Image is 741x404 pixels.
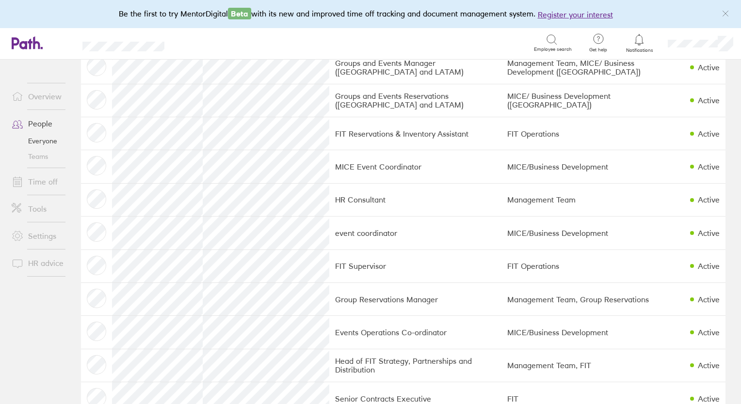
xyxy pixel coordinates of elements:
td: HR Consultant [329,183,502,216]
td: Groups and Events Manager ([GEOGRAPHIC_DATA] and LATAM) [329,51,502,84]
td: Head of FIT Strategy, Partnerships and Distribution [329,349,502,382]
td: MICE/Business Development [501,217,684,249]
div: Active [698,394,720,403]
div: Active [698,328,720,337]
div: Active [698,262,720,270]
a: HR advice [4,253,82,273]
div: Active [698,129,720,138]
span: Employee search [534,47,572,52]
div: Active [698,96,720,105]
div: Active [698,229,720,237]
td: MICE Event Coordinator [329,150,502,183]
td: Management Team, FIT [501,349,684,382]
td: FIT Reservations & Inventory Assistant [329,117,502,150]
td: Events Operations Co-ordinator [329,316,502,349]
div: Active [698,162,720,171]
td: MICE/Business Development [501,316,684,349]
span: Get help [582,47,614,53]
div: Search [191,38,215,47]
td: FIT Operations [501,117,684,150]
a: Settings [4,226,82,246]
td: FIT Supervisor [329,249,502,282]
td: Groups and Events Reservations ([GEOGRAPHIC_DATA] and LATAM) [329,84,502,117]
a: Everyone [4,133,82,149]
button: Register your interest [538,9,613,20]
a: Overview [4,87,82,106]
a: Time off [4,172,82,191]
div: Active [698,295,720,304]
td: Group Reservations Manager [329,283,502,316]
div: Be the first to try MentorDigital with its new and improved time off tracking and document manage... [119,8,623,20]
td: FIT Operations [501,249,684,282]
a: Notifications [624,33,655,53]
span: Notifications [624,47,655,53]
a: Tools [4,199,82,218]
td: MICE/Business Development [501,150,684,183]
a: Teams [4,149,82,164]
div: Active [698,63,720,72]
td: event coordinator [329,217,502,249]
div: Active [698,361,720,370]
a: People [4,114,82,133]
td: MICE/ Business Development ([GEOGRAPHIC_DATA]) [501,84,684,117]
span: Beta [228,8,251,19]
td: Management Team [501,183,684,216]
td: Management Team, MICE/ Business Development ([GEOGRAPHIC_DATA]) [501,51,684,84]
td: Management Team, Group Reservations [501,283,684,316]
div: Active [698,195,720,204]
